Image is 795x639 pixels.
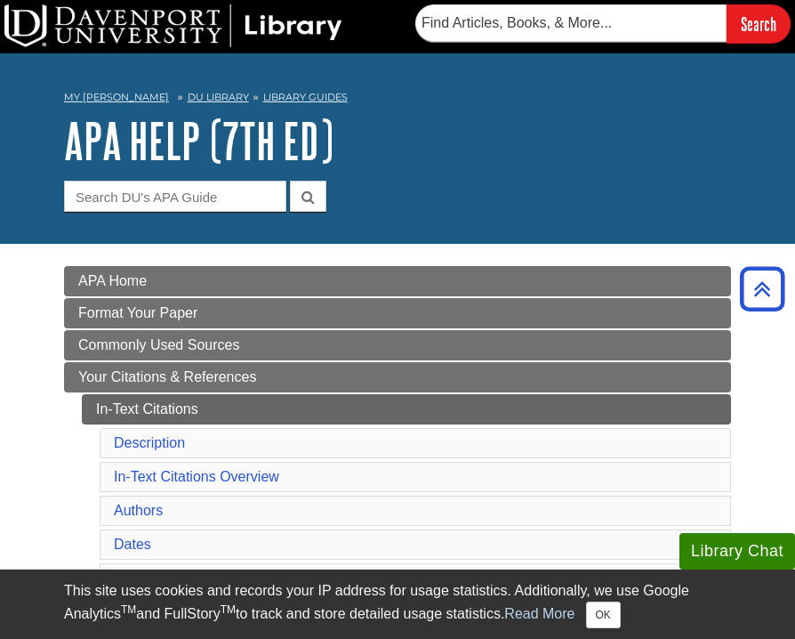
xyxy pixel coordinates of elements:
[64,580,731,628] div: This site uses cookies and records your IP address for usage statistics. Additionally, we use Goo...
[64,113,333,168] a: APA Help (7th Ed)
[114,469,279,484] a: In-Text Citations Overview
[221,603,236,616] sup: TM
[64,90,169,105] a: My [PERSON_NAME]
[114,503,163,518] a: Authors
[64,85,731,114] nav: breadcrumb
[64,181,286,212] input: Search DU's APA Guide
[114,537,151,552] a: Dates
[78,273,147,288] span: APA Home
[188,91,249,103] a: DU Library
[727,4,791,43] input: Search
[504,606,574,621] a: Read More
[64,330,731,360] a: Commonly Used Sources
[78,369,256,384] span: Your Citations & References
[415,4,791,43] form: Searches DU Library's articles, books, and more
[64,362,731,392] a: Your Citations & References
[734,277,791,301] a: Back to Top
[121,603,136,616] sup: TM
[82,394,731,425] a: In-Text Citations
[679,533,795,570] button: Library Chat
[4,4,342,47] img: DU Library
[78,305,197,320] span: Format Your Paper
[64,298,731,328] a: Format Your Paper
[586,602,621,628] button: Close
[78,337,239,352] span: Commonly Used Sources
[114,435,185,450] a: Description
[415,4,727,42] input: Find Articles, Books, & More...
[263,91,348,103] a: Library Guides
[64,266,731,296] a: APA Home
